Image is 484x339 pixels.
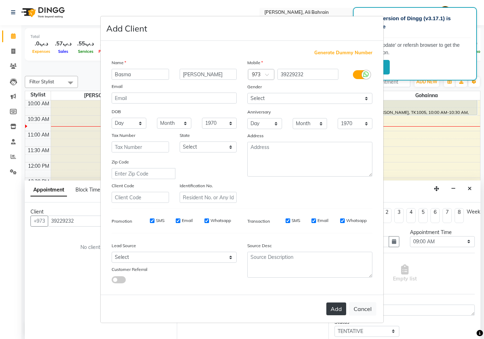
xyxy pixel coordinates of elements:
label: Email [182,217,193,224]
label: Address [247,133,264,139]
button: Add [326,302,346,315]
input: First Name [112,69,169,80]
button: Cancel [349,302,376,316]
label: Promotion [112,218,132,224]
label: Tax Number [112,132,135,139]
h4: Add Client [106,22,147,35]
label: Lead Source [112,243,136,249]
label: DOB [112,109,121,115]
label: SMS [156,217,164,224]
label: Mobile [247,60,263,66]
label: Anniversary [247,109,271,115]
label: Whatsapp [346,217,367,224]
label: Client Code [112,183,134,189]
label: Email [112,83,123,90]
label: Whatsapp [210,217,231,224]
input: Enter Zip Code [112,168,175,179]
label: Gender [247,84,262,90]
input: Resident No. or Any Id [180,192,237,203]
label: Source Desc [247,243,272,249]
input: Last Name [180,69,237,80]
label: Identification No. [180,183,213,189]
label: SMS [292,217,300,224]
label: Customer Referral [112,266,147,273]
span: Generate Dummy Number [314,49,372,56]
input: Email [112,93,237,104]
label: State [180,132,190,139]
input: Client Code [112,192,169,203]
input: Mobile [277,69,339,80]
input: Tax Number [112,141,169,152]
label: Name [112,60,126,66]
label: Email [317,217,328,224]
label: Zip Code [112,159,129,165]
label: Transaction [247,218,270,224]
